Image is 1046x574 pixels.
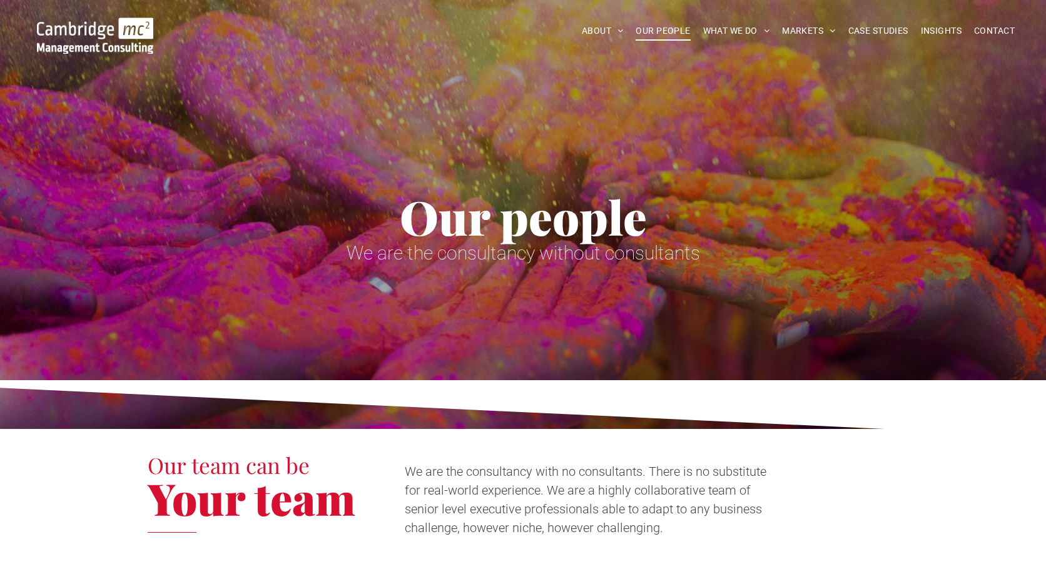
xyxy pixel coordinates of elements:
[347,242,700,264] span: We are the consultancy without consultants
[148,450,310,480] span: Our team can be
[405,464,766,535] span: We are the consultancy with no consultants. There is no substitute for real-world experience. We ...
[968,21,1021,41] a: CONTACT
[37,18,153,54] img: Go to Homepage
[629,21,696,41] a: OUR PEOPLE
[148,468,355,527] span: Your team
[400,185,647,248] span: Our people
[776,21,841,41] a: MARKETS
[37,19,153,33] a: Your Business Transformed | Cambridge Management Consulting
[842,21,915,41] a: CASE STUDIES
[576,21,630,41] a: ABOUT
[915,21,968,41] a: INSIGHTS
[697,21,776,41] a: WHAT WE DO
